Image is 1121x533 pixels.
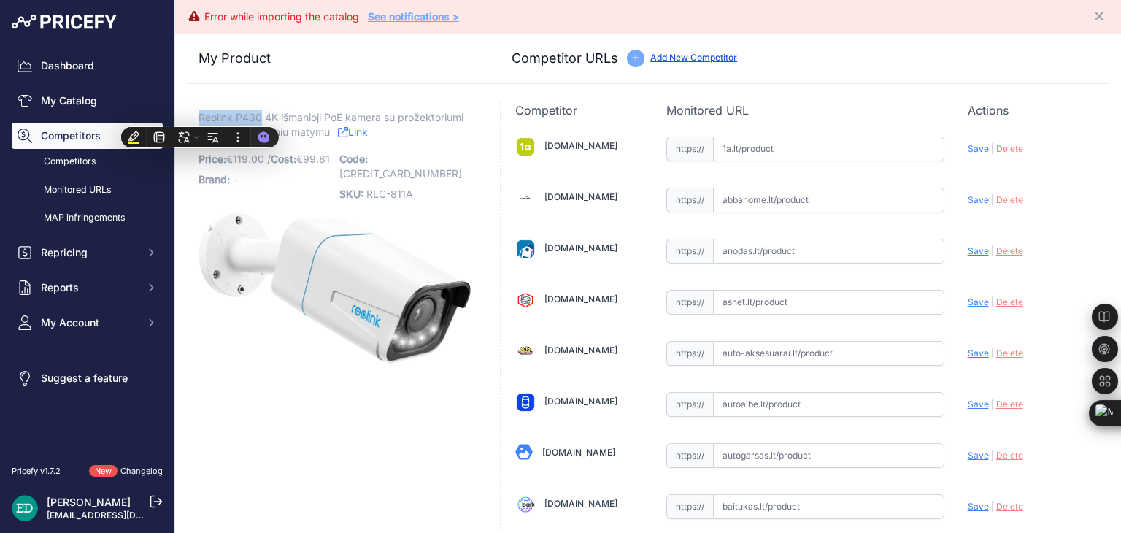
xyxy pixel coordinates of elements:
[41,315,136,330] span: My Account
[12,53,163,448] nav: Sidebar
[968,245,989,256] span: Save
[339,188,363,200] span: SKU:
[666,137,713,161] span: https://
[267,153,330,165] span: / €
[199,149,331,169] p: €
[713,341,944,366] input: auto-aksesuarai.lt/product
[12,149,163,175] a: Competitors
[996,194,1023,205] span: Delete
[544,242,617,253] a: [DOMAIN_NAME]
[12,88,163,114] a: My Catalog
[303,153,330,165] span: 99.81
[991,143,994,154] span: |
[713,137,944,161] input: 1a.lt/product
[12,275,163,301] button: Reports
[968,399,989,410] span: Save
[12,15,117,29] img: Pricefy Logo
[339,167,462,180] span: [CREDIT_CARD_NUMBER]
[713,290,944,315] input: asnet.lt/product
[515,101,642,119] p: Competitor
[666,239,713,264] span: https://
[12,239,163,266] button: Repricing
[968,348,989,358] span: Save
[544,140,617,151] a: [DOMAIN_NAME]
[12,205,163,231] a: MAP infringements
[544,498,617,509] a: [DOMAIN_NAME]
[996,245,1023,256] span: Delete
[996,399,1023,410] span: Delete
[666,341,713,366] span: https://
[199,48,471,69] h3: My Product
[996,348,1023,358] span: Delete
[233,153,264,165] span: 119.00
[996,501,1023,512] span: Delete
[47,510,199,521] a: [EMAIL_ADDRESS][DOMAIN_NAME]
[544,345,617,356] a: [DOMAIN_NAME]
[713,443,944,468] input: autogarsas.lt/product
[991,399,994,410] span: |
[12,310,163,336] button: My Account
[120,466,163,476] a: Changelog
[41,280,136,295] span: Reports
[542,447,615,458] a: [DOMAIN_NAME]
[41,129,136,143] span: Competitors
[991,348,994,358] span: |
[666,290,713,315] span: https://
[713,494,944,519] input: baitukas.lt/product
[204,9,359,24] div: Error while importing the catalog
[366,188,413,200] span: RLC-811A
[996,296,1023,307] span: Delete
[12,53,163,79] a: Dashboard
[666,443,713,468] span: https://
[713,392,944,417] input: autoaibe.lt/product
[12,365,163,391] a: Suggest a feature
[666,494,713,519] span: https://
[991,245,994,256] span: |
[968,450,989,461] span: Save
[968,501,989,512] span: Save
[713,239,944,264] input: anodas.lt/product
[968,296,989,307] span: Save
[991,194,994,205] span: |
[271,153,296,165] span: Cost:
[512,48,618,69] h3: Competitor URLs
[199,173,230,185] span: Brand:
[996,143,1023,154] span: Delete
[544,396,617,407] a: [DOMAIN_NAME]
[41,245,136,260] span: Repricing
[233,173,237,185] span: -
[339,153,368,165] span: Code:
[89,465,118,478] span: New
[47,496,131,508] a: [PERSON_NAME]
[1092,6,1109,23] button: Close
[544,191,617,202] a: [DOMAIN_NAME]
[12,465,61,478] div: Pricefy v1.7.2
[199,108,463,142] span: Reolink P430 4K išmanioji PoE kamera su prožektoriumi ir spalvotu naktiniu matymu
[968,143,989,154] span: Save
[12,123,163,149] button: Competitors
[338,123,368,141] a: Link
[713,188,944,212] input: abbahome.lt/product
[991,501,994,512] span: |
[666,392,713,417] span: https://
[199,153,226,165] span: Price:
[991,450,994,461] span: |
[12,177,163,203] a: Monitored URLs
[968,194,989,205] span: Save
[368,10,459,23] a: See notifications >
[650,52,737,63] a: Add New Competitor
[666,188,713,212] span: https://
[544,294,617,304] a: [DOMAIN_NAME]
[996,450,1023,461] span: Delete
[666,101,944,119] p: Monitored URL
[991,296,994,307] span: |
[968,101,1095,119] p: Actions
